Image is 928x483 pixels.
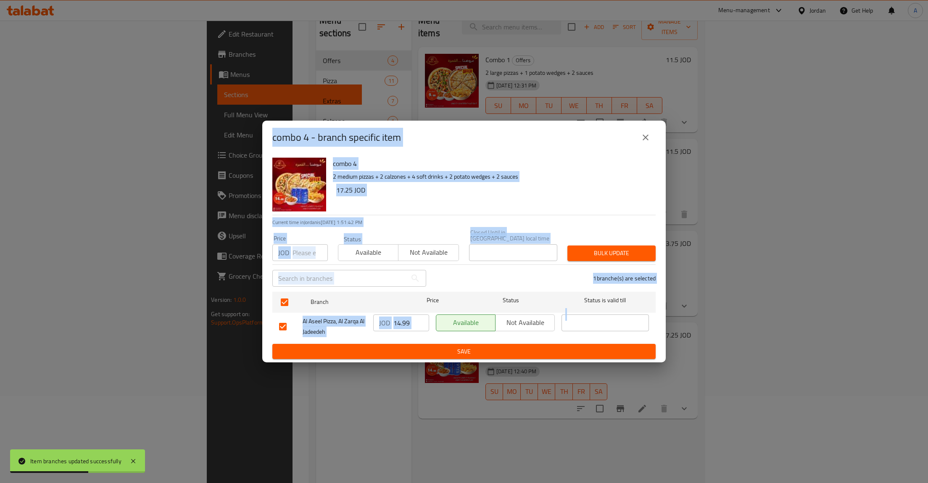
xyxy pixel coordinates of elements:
[303,316,366,337] span: Al Aseel Pizza, Al Zarqa Al Jadeedeh
[398,244,459,261] button: Not available
[436,314,496,331] button: Available
[30,457,121,466] div: Item branches updated successfully
[467,295,555,306] span: Status
[635,127,656,148] button: close
[272,131,401,144] h2: combo 4 - branch specific item
[567,245,656,261] button: Bulk update
[393,314,429,331] input: Please enter price
[342,246,395,259] span: Available
[293,244,328,261] input: Please enter price
[338,244,398,261] button: Available
[440,317,492,329] span: Available
[311,297,398,307] span: Branch
[379,318,390,328] p: JOD
[272,344,656,359] button: Save
[499,317,551,329] span: Not available
[562,295,649,306] span: Status is valid till
[336,184,649,196] h6: 17.25 JOD
[272,158,326,211] img: combo 4
[574,248,649,259] span: Bulk update
[495,314,555,331] button: Not available
[272,270,407,287] input: Search in branches
[279,346,649,357] span: Save
[405,295,461,306] span: Price
[333,172,649,182] p: 2 medium pizzas + 2 calzones + 4 soft drinks + 2 potato wedges + 2 sauces
[333,158,649,169] h6: combo 4
[593,274,656,282] p: 1 branche(s) are selected
[272,219,656,226] p: Current time in Jordan is [DATE] 1:51:42 PM
[278,248,289,258] p: JOD
[402,246,455,259] span: Not available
